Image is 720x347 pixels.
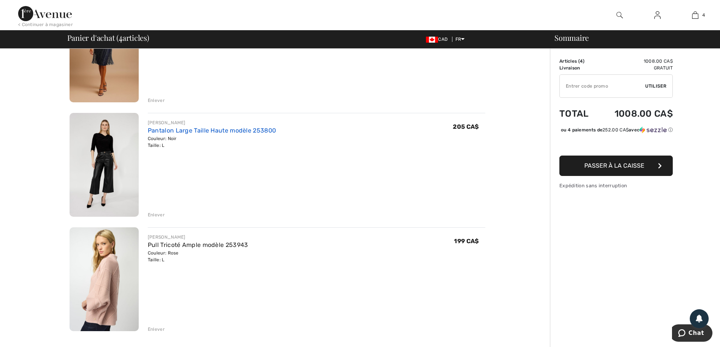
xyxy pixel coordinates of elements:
a: Se connecter [648,11,667,20]
iframe: PayPal-paypal [559,136,673,153]
img: 1ère Avenue [18,6,72,21]
span: 4 [119,32,122,42]
div: ou 4 paiements de avec [561,126,673,133]
div: Enlever [148,97,165,104]
span: 4 [702,12,705,19]
div: Couleur: Noir Taille: L [148,135,276,149]
span: 252.00 CA$ [602,127,629,133]
div: [PERSON_NAME] [148,119,276,126]
div: Expédition sans interruption [559,182,673,189]
span: 205 CA$ [453,123,479,130]
iframe: Ouvre un widget dans lequel vous pouvez chatter avec l’un de nos agents [672,324,712,343]
a: Pull Tricoté Ample modèle 253943 [148,241,248,248]
td: Articles ( ) [559,58,597,65]
div: Couleur: Rose Taille: L [148,250,248,263]
span: 199 CA$ [454,238,479,245]
div: Sommaire [545,34,715,42]
span: Panier d'achat ( articles) [67,34,149,42]
div: Enlever [148,211,165,218]
div: ou 4 paiements de252.00 CA$avecSezzle Cliquez pour en savoir plus sur Sezzle [559,126,673,136]
img: Sezzle [639,126,667,133]
img: recherche [616,11,623,20]
span: Passer à la caisse [584,162,644,169]
span: Utiliser [645,83,666,89]
button: Passer à la caisse [559,156,673,176]
img: Canadian Dollar [426,37,438,43]
span: 4 [580,59,583,64]
td: 1008.00 CA$ [597,101,673,126]
img: Mes infos [654,11,661,20]
img: Mon panier [692,11,698,20]
span: FR [455,37,465,42]
div: Enlever [148,326,165,333]
td: 1008.00 CA$ [597,58,673,65]
td: Gratuit [597,65,673,71]
div: [PERSON_NAME] [148,234,248,241]
input: Code promo [560,75,645,97]
a: Pantalon Large Taille Haute modèle 253800 [148,127,276,134]
img: Pull Tricoté Ample modèle 253943 [70,227,139,331]
td: Total [559,101,597,126]
div: < Continuer à magasiner [18,21,73,28]
span: CAD [426,37,451,42]
a: 4 [677,11,714,20]
td: Livraison [559,65,597,71]
img: Pantalon Large Taille Haute modèle 253800 [70,113,139,217]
